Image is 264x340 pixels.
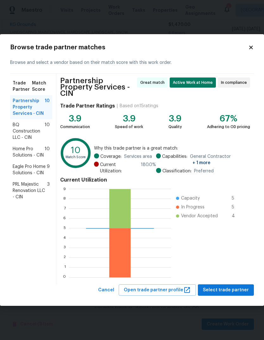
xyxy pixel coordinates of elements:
[192,161,211,165] span: + 1 more
[190,153,250,166] span: General Contractor
[181,213,218,219] span: Vendor Accepted
[63,187,66,190] text: 9
[45,122,50,141] span: 10
[64,246,66,250] text: 3
[232,213,242,219] span: 4
[162,168,192,174] span: Classification:
[45,98,50,117] span: 10
[207,124,250,130] div: Adhering to OD pricing
[221,79,249,86] span: In compliance
[63,275,66,279] text: 0
[168,115,182,122] div: 3.9
[115,103,120,109] div: |
[140,79,167,86] span: Great match
[100,162,138,174] span: Current Utilization:
[60,77,135,96] span: Partnership Property Services - CIN
[13,80,32,93] span: Trade Partner
[13,98,45,117] span: Partnership Property Services - CIN
[45,146,50,158] span: 10
[13,181,47,200] span: PRL Majestic Renovation LLC - CIN
[60,103,115,109] h4: Trade Partner Ratings
[13,146,45,158] span: Home Pro Solutions - CIN
[207,115,250,122] div: 67%
[60,177,250,183] h4: Current Utilization
[181,195,200,201] span: Capacity
[124,153,152,160] span: Services area
[63,236,66,240] text: 4
[94,145,250,151] span: Why this trade partner is a great match:
[13,164,47,176] span: Eagle Pro Home Solutions - CIN
[64,207,66,210] text: 7
[119,284,196,296] button: Open trade partner profile
[100,153,122,160] span: Coverage:
[96,284,117,296] button: Cancel
[71,146,80,155] text: 10
[162,153,187,166] span: Capabilities:
[141,162,156,174] span: 180.0 %
[60,124,90,130] div: Communication
[64,265,66,269] text: 1
[60,115,90,122] div: 3.9
[47,164,50,176] span: 9
[203,286,249,294] span: Select trade partner
[120,103,158,109] div: Based on 15 ratings
[32,80,50,93] span: Match Score
[181,204,204,210] span: In Progress
[232,195,242,201] span: 5
[173,79,215,86] span: Active Work at Home
[63,196,66,200] text: 8
[63,216,66,220] text: 6
[66,156,86,159] text: Match Score
[47,181,50,200] span: 3
[115,115,143,122] div: 3.9
[10,52,254,74] div: Browse and select a vendor based on their match score with this work order.
[115,124,143,130] div: Speed of work
[98,286,114,294] span: Cancel
[124,286,191,294] span: Open trade partner profile
[194,168,214,174] span: Preferred
[64,256,66,259] text: 2
[13,122,45,141] span: BQ Construction LLC - CIN
[10,44,248,51] h2: Browse trade partner matches
[168,124,182,130] div: Quality
[232,204,242,210] span: 5
[198,284,254,296] button: Select trade partner
[64,226,66,230] text: 5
